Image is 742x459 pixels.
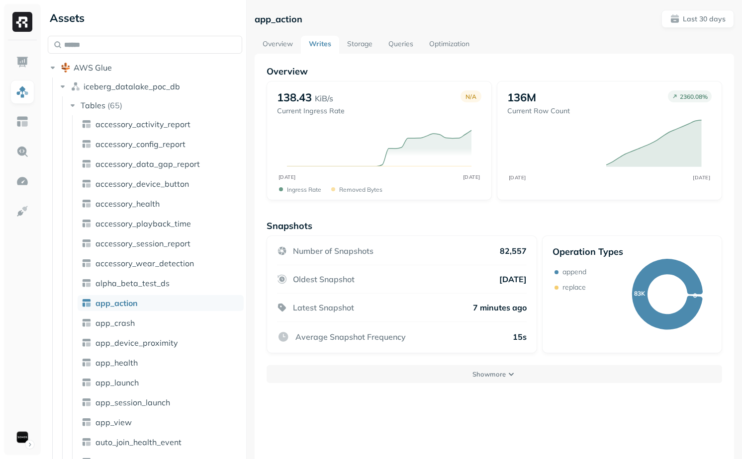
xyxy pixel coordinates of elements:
span: AWS Glue [74,63,112,73]
button: iceberg_datalake_poc_db [58,78,243,94]
a: accessory_wear_detection [78,255,244,271]
a: app_device_proximity [78,335,244,351]
span: app_session_launch [95,397,170,407]
img: table [82,179,92,189]
button: Showmore [267,365,722,383]
span: accessory_data_gap_report [95,159,200,169]
img: table [82,199,92,209]
p: Number of Snapshots [293,246,373,256]
a: accessory_device_button [78,176,244,192]
img: table [82,278,92,288]
img: Ryft [12,12,32,32]
div: Assets [48,10,242,26]
p: ( 65 ) [107,100,122,110]
button: AWS Glue [48,60,242,76]
p: Oldest Snapshot [293,274,355,284]
a: accessory_playback_time [78,216,244,231]
img: table [82,159,92,169]
span: accessory_playback_time [95,219,191,229]
span: accessory_session_report [95,238,190,248]
a: accessory_activity_report [78,116,244,132]
a: app_health [78,355,244,371]
p: [DATE] [499,274,527,284]
span: app_health [95,358,138,368]
tspan: [DATE] [463,174,480,180]
span: app_device_proximity [95,338,178,348]
img: table [82,437,92,447]
a: auto_join_health_event [78,434,244,450]
img: table [82,338,92,348]
p: 2360.08 % [680,93,708,100]
p: 136M [507,90,536,104]
a: Optimization [421,36,477,54]
a: accessory_config_report [78,136,244,152]
p: Ingress Rate [287,186,321,193]
img: Dashboard [16,56,29,69]
a: Storage [339,36,380,54]
a: Writes [301,36,339,54]
span: accessory_device_button [95,179,189,189]
p: Average Snapshot Frequency [295,332,406,342]
img: table [82,358,92,368]
img: table [82,318,92,328]
p: KiB/s [315,92,333,104]
tspan: [DATE] [509,174,526,180]
tspan: [DATE] [693,174,710,180]
img: Asset Explorer [16,115,29,128]
img: table [82,417,92,427]
a: Overview [255,36,301,54]
a: accessory_health [78,196,244,212]
text: 83K [634,290,646,297]
p: Operation Types [553,246,623,257]
img: root [61,63,71,73]
span: alpha_beta_test_ds [95,278,170,288]
p: Overview [267,66,722,77]
p: app_action [255,13,302,25]
p: N/A [465,93,476,100]
img: Optimization [16,175,29,188]
text: 8 [693,292,697,299]
p: 138.43 [277,90,312,104]
p: 82,557 [500,246,527,256]
p: Latest Snapshot [293,303,354,312]
img: table [82,119,92,129]
span: iceberg_datalake_poc_db [84,81,180,91]
p: Snapshots [267,220,312,231]
span: app_launch [95,378,139,387]
img: table [82,397,92,407]
img: table [82,298,92,308]
p: replace [562,283,586,292]
a: Queries [380,36,421,54]
img: table [82,378,92,387]
img: table [82,258,92,268]
img: table [82,238,92,248]
a: app_session_launch [78,394,244,410]
a: accessory_session_report [78,235,244,251]
img: Query Explorer [16,145,29,158]
p: Current Row Count [507,106,570,116]
img: table [82,219,92,229]
p: Current Ingress Rate [277,106,345,116]
span: auto_join_health_event [95,437,182,447]
a: accessory_data_gap_report [78,156,244,172]
span: accessory_health [95,199,160,209]
button: Last 30 days [661,10,734,28]
img: namespace [71,81,81,91]
p: 7 minutes ago [473,303,527,312]
img: table [82,139,92,149]
a: app_view [78,414,244,430]
span: accessory_wear_detection [95,258,194,268]
span: app_action [95,298,138,308]
img: Sonos [15,430,29,444]
tspan: [DATE] [278,174,295,180]
p: Last 30 days [683,14,726,24]
p: Show more [472,370,506,379]
a: app_action [78,295,244,311]
img: Integrations [16,205,29,218]
span: accessory_config_report [95,139,185,149]
span: app_view [95,417,132,427]
a: app_crash [78,315,244,331]
img: Assets [16,85,29,98]
p: 15s [513,332,527,342]
span: app_crash [95,318,135,328]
